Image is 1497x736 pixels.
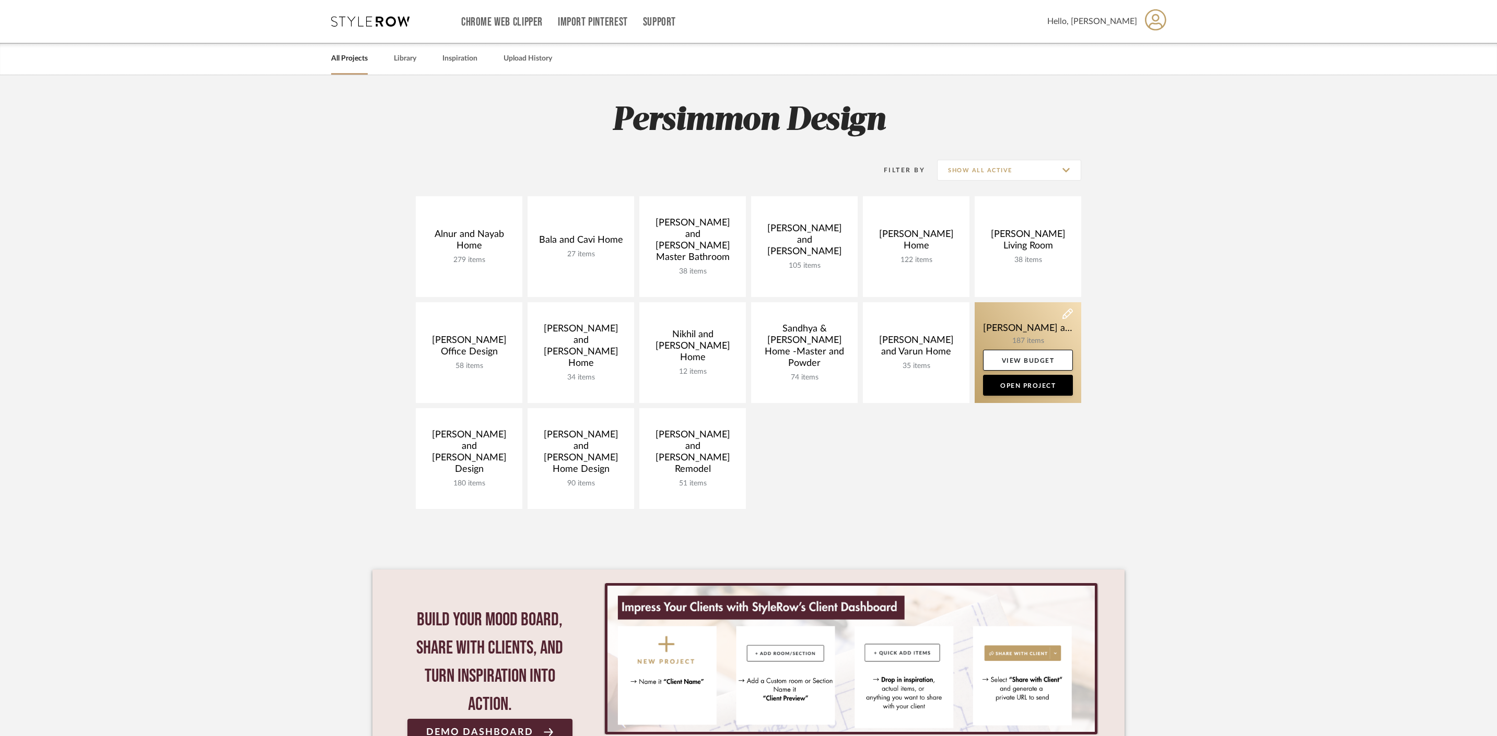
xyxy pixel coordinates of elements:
div: 35 items [871,362,961,371]
div: [PERSON_NAME] and [PERSON_NAME] Master Bathroom [648,217,738,267]
div: 180 items [424,479,514,488]
div: Nikhil and [PERSON_NAME] Home [648,329,738,367]
a: Open Project [983,375,1073,396]
div: [PERSON_NAME] Home [871,229,961,256]
a: All Projects [331,52,368,66]
div: 74 items [759,373,849,382]
div: 27 items [536,250,626,259]
div: 38 items [983,256,1073,265]
div: 51 items [648,479,738,488]
div: [PERSON_NAME] and [PERSON_NAME] Design [424,429,514,479]
a: View Budget [983,350,1073,371]
a: Import Pinterest [558,18,628,27]
div: [PERSON_NAME] and [PERSON_NAME] Home Design [536,429,626,479]
div: 279 items [424,256,514,265]
div: 12 items [648,367,738,376]
div: Filter By [870,165,925,175]
div: Build your mood board, share with clients, and turn inspiration into action. [407,606,572,719]
span: Hello, [PERSON_NAME] [1047,15,1137,28]
div: [PERSON_NAME] and [PERSON_NAME] Home [536,323,626,373]
div: Alnur and Nayab Home [424,229,514,256]
div: [PERSON_NAME] and [PERSON_NAME] Remodel [648,429,738,479]
a: Chrome Web Clipper [461,18,543,27]
div: [PERSON_NAME] and [PERSON_NAME] [759,223,849,262]
div: [PERSON_NAME] Living Room [983,229,1073,256]
a: Library [394,52,416,66]
div: 105 items [759,262,849,270]
img: StyleRow_Client_Dashboard_Banner__1_.png [607,586,1095,732]
a: Support [643,18,676,27]
div: [PERSON_NAME] Office Design [424,335,514,362]
div: 0 [604,583,1098,734]
div: [PERSON_NAME] and Varun Home [871,335,961,362]
a: Inspiration [442,52,477,66]
div: Sandhya & [PERSON_NAME] Home -Master and Powder [759,323,849,373]
div: 58 items [424,362,514,371]
div: 90 items [536,479,626,488]
div: 38 items [648,267,738,276]
a: Upload History [504,52,552,66]
div: Bala and Cavi Home [536,234,626,250]
div: 122 items [871,256,961,265]
div: 34 items [536,373,626,382]
h2: Persimmon Design [372,101,1125,140]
